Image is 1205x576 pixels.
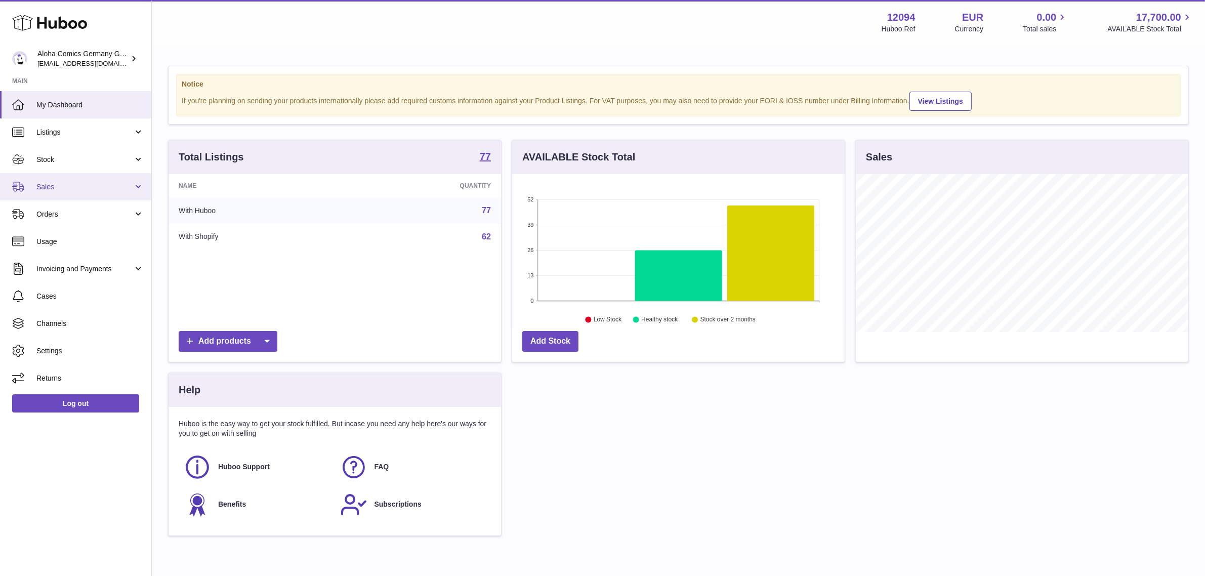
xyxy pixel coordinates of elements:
[882,24,916,34] div: Huboo Ref
[909,92,972,111] a: View Listings
[482,206,491,215] a: 77
[1023,24,1068,34] span: Total sales
[887,11,916,24] strong: 12094
[37,49,129,68] div: Aloha Comics Germany GmbH
[36,292,144,301] span: Cases
[527,272,533,278] text: 13
[1136,11,1181,24] span: 17,700.00
[218,500,246,509] span: Benefits
[480,151,491,163] a: 77
[37,59,149,67] span: [EMAIL_ADDRESS][DOMAIN_NAME]
[184,454,330,481] a: Huboo Support
[36,264,133,274] span: Invoicing and Payments
[218,462,270,472] span: Huboo Support
[36,100,144,110] span: My Dashboard
[522,150,635,164] h3: AVAILABLE Stock Total
[169,224,348,250] td: With Shopify
[527,247,533,253] text: 26
[522,331,578,352] a: Add Stock
[375,500,422,509] span: Subscriptions
[641,316,678,323] text: Healthy stock
[700,316,756,323] text: Stock over 2 months
[594,316,622,323] text: Low Stock
[340,491,486,518] a: Subscriptions
[866,150,892,164] h3: Sales
[36,155,133,164] span: Stock
[482,232,491,241] a: 62
[955,24,984,34] div: Currency
[36,374,144,383] span: Returns
[182,90,1175,111] div: If you're planning on sending your products internationally please add required customs informati...
[36,319,144,328] span: Channels
[527,196,533,202] text: 52
[375,462,389,472] span: FAQ
[179,150,244,164] h3: Total Listings
[36,182,133,192] span: Sales
[36,128,133,137] span: Listings
[36,210,133,219] span: Orders
[179,383,200,397] h3: Help
[12,394,139,413] a: Log out
[1037,11,1057,24] span: 0.00
[36,237,144,246] span: Usage
[179,331,277,352] a: Add products
[340,454,486,481] a: FAQ
[480,151,491,161] strong: 77
[348,174,501,197] th: Quantity
[1023,11,1068,34] a: 0.00 Total sales
[169,197,348,224] td: With Huboo
[1107,24,1193,34] span: AVAILABLE Stock Total
[530,298,533,304] text: 0
[12,51,27,66] img: internalAdmin-12094@internal.huboo.com
[1107,11,1193,34] a: 17,700.00 AVAILABLE Stock Total
[169,174,348,197] th: Name
[179,419,491,438] p: Huboo is the easy way to get your stock fulfilled. But incase you need any help here's our ways f...
[36,346,144,356] span: Settings
[527,222,533,228] text: 39
[182,79,1175,89] strong: Notice
[184,491,330,518] a: Benefits
[962,11,983,24] strong: EUR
